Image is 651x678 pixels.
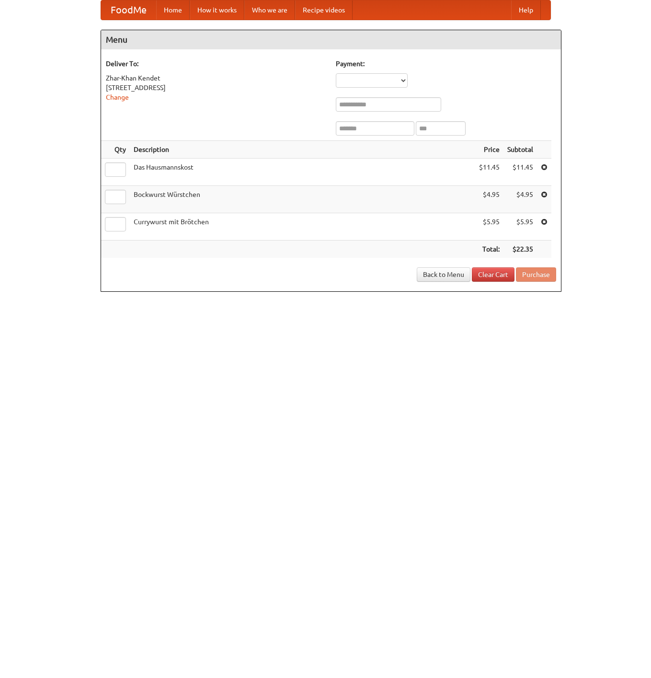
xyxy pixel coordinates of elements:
[503,241,537,258] th: $22.35
[475,159,503,186] td: $11.45
[475,141,503,159] th: Price
[106,93,129,101] a: Change
[503,213,537,241] td: $5.95
[475,241,503,258] th: Total:
[130,186,475,213] td: Bockwurst Würstchen
[106,59,326,69] h5: Deliver To:
[503,141,537,159] th: Subtotal
[106,83,326,92] div: [STREET_ADDRESS]
[511,0,541,20] a: Help
[130,213,475,241] td: Currywurst mit Brötchen
[156,0,190,20] a: Home
[101,30,561,49] h4: Menu
[244,0,295,20] a: Who we are
[336,59,556,69] h5: Payment:
[503,159,537,186] td: $11.45
[101,0,156,20] a: FoodMe
[295,0,353,20] a: Recipe videos
[503,186,537,213] td: $4.95
[190,0,244,20] a: How it works
[106,73,326,83] div: Zhar-Khan Kendet
[130,141,475,159] th: Description
[417,267,470,282] a: Back to Menu
[475,213,503,241] td: $5.95
[101,141,130,159] th: Qty
[472,267,514,282] a: Clear Cart
[475,186,503,213] td: $4.95
[516,267,556,282] button: Purchase
[130,159,475,186] td: Das Hausmannskost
